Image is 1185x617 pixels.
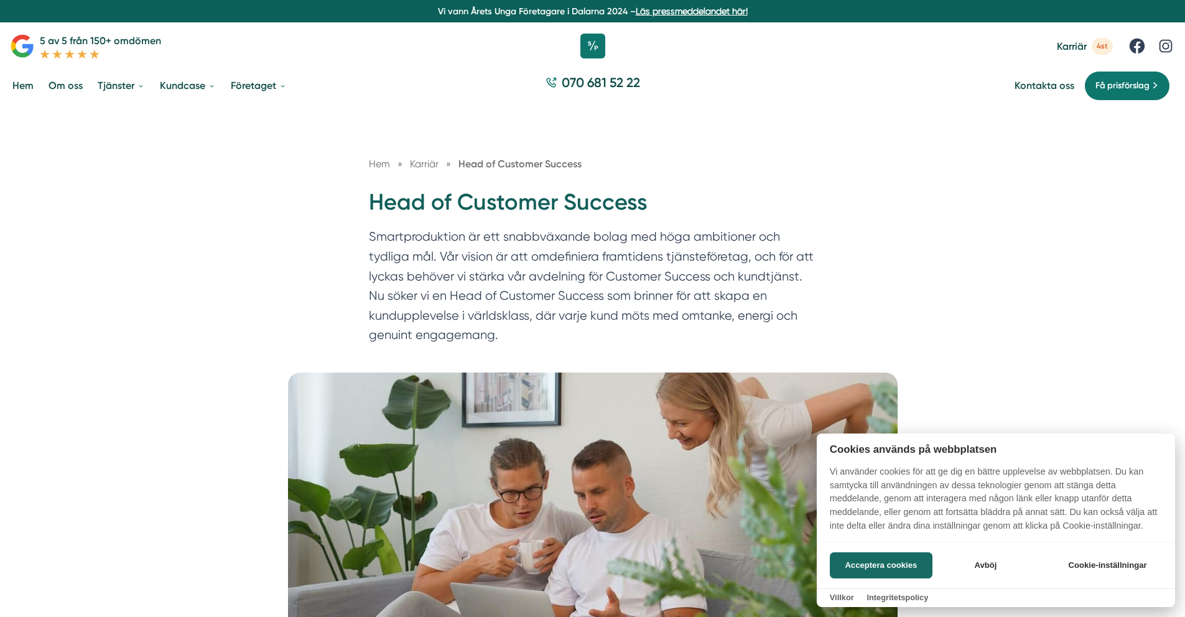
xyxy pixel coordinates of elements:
[1053,552,1162,578] button: Cookie-inställningar
[867,593,928,602] a: Integritetspolicy
[817,465,1175,541] p: Vi använder cookies för att ge dig en bättre upplevelse av webbplatsen. Du kan samtycka till anvä...
[817,443,1175,455] h2: Cookies används på webbplatsen
[830,552,932,578] button: Acceptera cookies
[936,552,1035,578] button: Avböj
[830,593,854,602] a: Villkor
